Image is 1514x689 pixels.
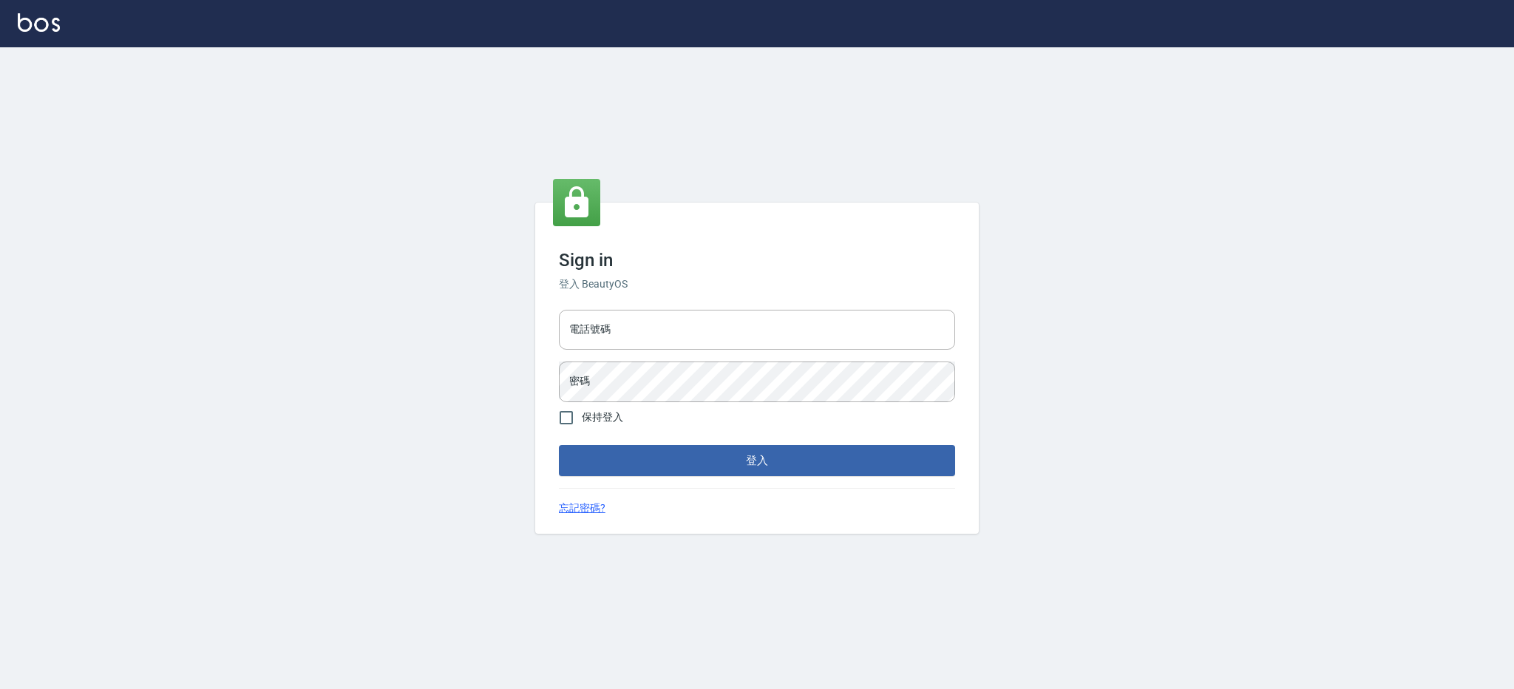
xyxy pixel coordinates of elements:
[18,13,60,32] img: Logo
[559,250,955,271] h3: Sign in
[582,410,623,425] span: 保持登入
[559,445,955,476] button: 登入
[559,276,955,292] h6: 登入 BeautyOS
[559,500,605,516] a: 忘記密碼?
